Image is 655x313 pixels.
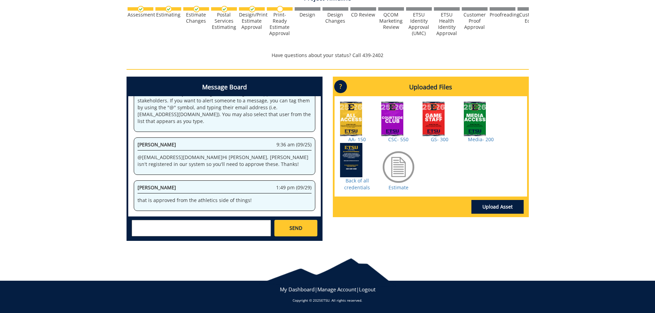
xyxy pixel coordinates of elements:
div: Design Changes [323,12,348,24]
a: GS- 300 [431,136,448,143]
span: [PERSON_NAME] [138,141,176,148]
a: Back of all credentials [344,177,370,191]
div: Proofreading [490,12,515,18]
div: Customer Edits [517,12,543,24]
p: that is approved from the athletics side of things! [138,197,312,204]
a: Estimate [389,184,408,191]
span: SEND [290,225,302,232]
div: ETSU Health Identity Approval [434,12,460,36]
div: Design/Print Estimate Approval [239,12,265,30]
a: AA- 150 [348,136,366,143]
a: Manage Account [317,286,356,293]
a: ETSU [321,298,329,303]
textarea: messageToSend [132,220,271,236]
a: Logout [359,286,375,293]
div: Customer Proof Approval [462,12,488,30]
div: Assessment [128,12,153,18]
p: @ [EMAIL_ADDRESS][DOMAIN_NAME] Hi [PERSON_NAME], [PERSON_NAME] isn't registered in our system so ... [138,154,312,168]
div: CD Review [350,12,376,18]
div: ETSU Identity Approval (UMC) [406,12,432,36]
a: Upload Asset [471,200,524,214]
span: 9:36 am (09/25) [276,141,312,148]
div: Estimate Changes [183,12,209,24]
img: checkmark [165,6,172,12]
p: Welcome to the Project Messenger. All messages will appear to all stakeholders. If you want to al... [138,90,312,125]
img: checkmark [138,6,144,12]
div: QCOM Marketing Review [378,12,404,30]
a: My Dashboard [280,286,315,293]
img: checkmark [221,6,228,12]
img: checkmark [249,6,255,12]
p: ? [334,80,347,93]
span: 1:49 pm (09/29) [276,184,312,191]
p: Have questions about your status? Call 439-2402 [127,52,529,59]
div: Postal Services Estimating [211,12,237,30]
span: [PERSON_NAME] [138,184,176,191]
img: no [277,6,283,12]
a: CSC- 550 [388,136,408,143]
h4: Uploaded Files [335,78,527,96]
a: Media- 200 [468,136,494,143]
div: Print-Ready Estimate Approval [267,12,293,36]
a: SEND [274,220,317,236]
div: Estimating [155,12,181,18]
h4: Message Board [128,78,321,96]
div: Design [295,12,320,18]
img: checkmark [193,6,200,12]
